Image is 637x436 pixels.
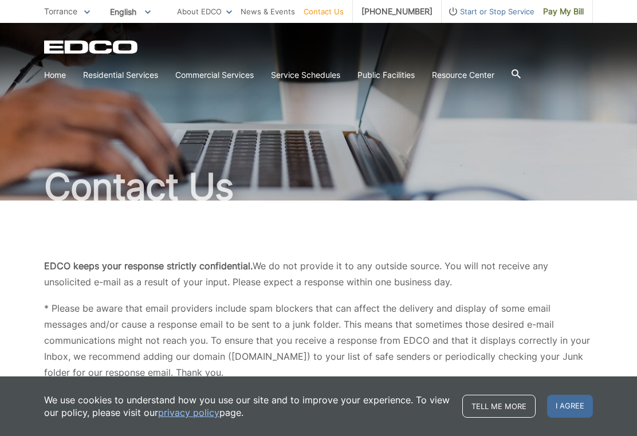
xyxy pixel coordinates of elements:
[547,395,593,418] span: I agree
[158,406,219,419] a: privacy policy
[357,69,415,81] a: Public Facilities
[177,5,232,18] a: About EDCO
[543,5,584,18] span: Pay My Bill
[304,5,344,18] a: Contact Us
[44,300,593,380] p: * Please be aware that email providers include spam blockers that can affect the delivery and dis...
[462,395,536,418] a: Tell me more
[44,6,77,16] span: Torrance
[432,69,494,81] a: Resource Center
[175,69,254,81] a: Commercial Services
[44,69,66,81] a: Home
[44,40,139,54] a: EDCD logo. Return to the homepage.
[241,5,295,18] a: News & Events
[101,2,159,21] span: English
[44,260,253,272] b: EDCO keeps your response strictly confidential.
[44,258,593,290] p: We do not provide it to any outside source. You will not receive any unsolicited e-mail as a resu...
[44,394,451,419] p: We use cookies to understand how you use our site and to improve your experience. To view our pol...
[83,69,158,81] a: Residential Services
[44,168,593,205] h1: Contact Us
[271,69,340,81] a: Service Schedules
